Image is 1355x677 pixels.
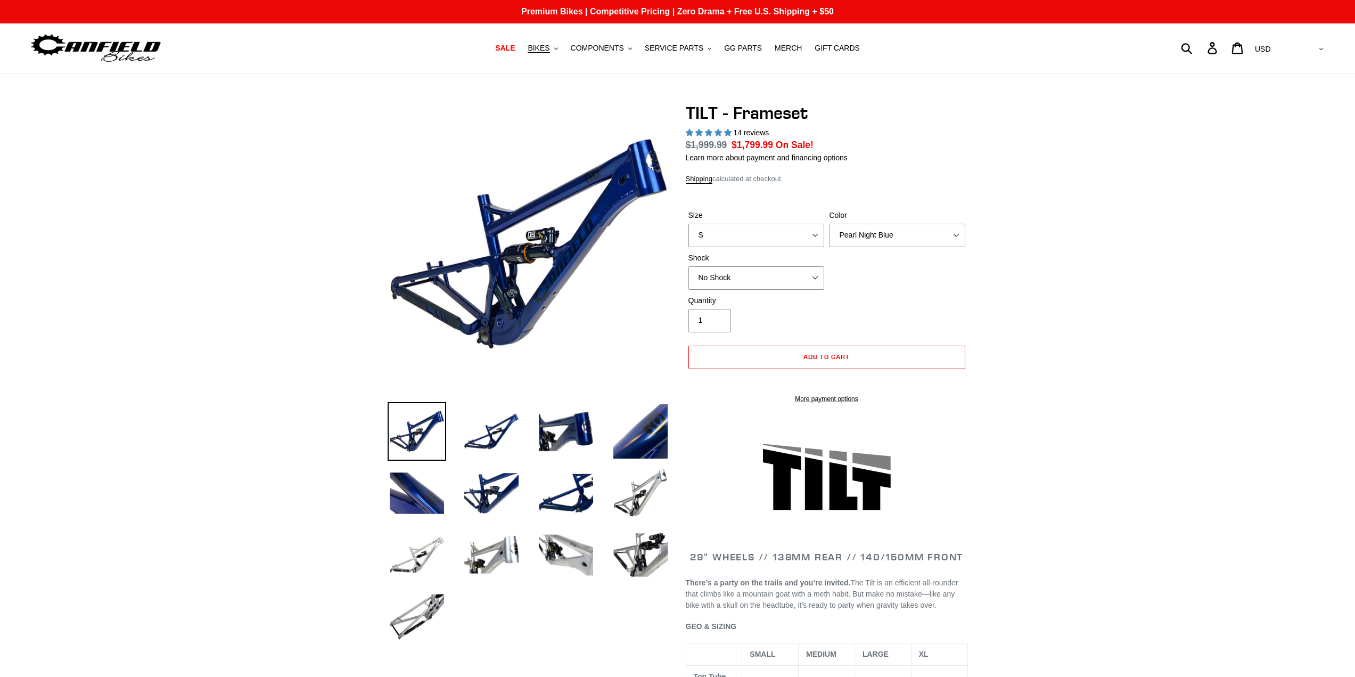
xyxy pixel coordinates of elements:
img: Load image into Gallery viewer, TILT - Frameset [611,402,670,461]
span: On Sale! [776,138,814,152]
a: Learn more about payment and financing options [686,153,848,162]
img: Load image into Gallery viewer, TILT - Frameset [611,464,670,523]
label: Color [830,210,965,221]
a: SALE [490,41,520,55]
a: GG PARTS [719,41,767,55]
span: GEO & SIZING [686,622,737,631]
span: LARGE [863,650,889,658]
img: Load image into Gallery viewer, TILT - Frameset [462,402,521,461]
span: XL [919,650,929,658]
span: 14 reviews [733,128,769,137]
img: Load image into Gallery viewer, TILT - Frameset [537,402,595,461]
span: 5.00 stars [686,128,734,137]
span: $1,799.99 [732,140,773,150]
span: SMALL [750,650,775,658]
span: SALE [495,44,515,53]
span: MEDIUM [806,650,836,658]
label: Size [688,210,824,221]
span: 29" WHEELS // 138mm REAR // 140/150mm FRONT [690,551,963,563]
a: Shipping [686,175,713,184]
span: GIFT CARDS [815,44,860,53]
img: Load image into Gallery viewer, TILT - Frameset [611,526,670,584]
img: Load image into Gallery viewer, TILT - Frameset [537,526,595,584]
input: Search [1187,36,1214,60]
img: Load image into Gallery viewer, TILT - Frameset [388,402,446,461]
img: Load image into Gallery viewer, TILT - Frameset [388,526,446,584]
span: COMPONENTS [571,44,624,53]
span: BIKES [528,44,549,53]
img: Load image into Gallery viewer, TILT - Frameset [537,464,595,523]
span: GG PARTS [724,44,762,53]
span: MERCH [775,44,802,53]
img: Load image into Gallery viewer, TILT - Frameset [388,464,446,523]
b: There’s a party on the trails and you’re invited. [686,578,851,587]
s: $1,999.99 [686,140,727,150]
button: BIKES [522,41,563,55]
span: The Tilt is an efficient all-rounder that climbs like a mountain goat with a meth habit. But make... [686,578,958,609]
label: Quantity [688,295,824,306]
label: Shock [688,252,824,264]
img: Load image into Gallery viewer, TILT - Frameset [462,464,521,523]
button: Add to cart [688,346,965,369]
div: calculated at checkout. [686,174,968,184]
img: Load image into Gallery viewer, TILT - Frameset [462,526,521,584]
a: More payment options [688,394,965,404]
a: MERCH [769,41,807,55]
img: Load image into Gallery viewer, TILT - Frameset [388,588,446,646]
span: SERVICE PARTS [645,44,703,53]
span: Add to cart [803,353,850,361]
h1: TILT - Frameset [686,103,968,123]
button: SERVICE PARTS [639,41,717,55]
a: GIFT CARDS [809,41,865,55]
img: Canfield Bikes [29,31,162,65]
button: COMPONENTS [565,41,637,55]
